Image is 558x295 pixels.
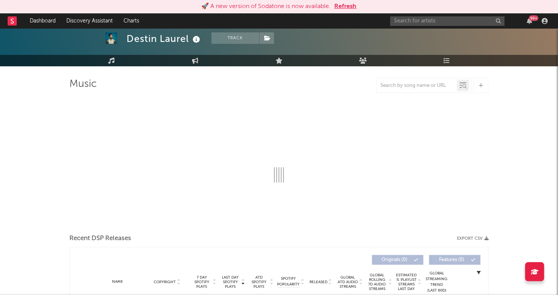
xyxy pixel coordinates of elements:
[220,275,241,289] span: Last Day Spotify Plays
[372,255,423,265] button: Originals(0)
[335,2,357,11] button: Refresh
[192,275,212,289] span: 7 Day Spotify Plays
[529,15,539,21] div: 99 +
[118,13,144,29] a: Charts
[277,276,300,287] span: Spotify Popularity
[93,279,143,285] div: Name
[367,273,388,291] span: Global Rolling 7D Audio Streams
[425,271,448,293] div: Global Streaming Trend (Last 60D)
[377,258,412,262] span: Originals ( 0 )
[61,13,118,29] a: Discovery Assistant
[337,275,358,289] span: Global ATD Audio Streams
[69,234,131,243] span: Recent DSP Releases
[457,236,489,241] button: Export CSV
[527,18,532,24] button: 99+
[396,273,417,291] span: Estimated % Playlist Streams Last Day
[127,32,202,45] div: Destin Laurel
[202,2,331,11] div: 🚀 A new version of Sodatone is now available.
[24,13,61,29] a: Dashboard
[309,280,327,284] span: Released
[249,275,269,289] span: ATD Spotify Plays
[390,16,505,26] input: Search for artists
[212,32,259,44] button: Track
[429,255,481,265] button: Features(0)
[154,280,176,284] span: Copyright
[377,83,457,89] input: Search by song name or URL
[434,258,469,262] span: Features ( 0 )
